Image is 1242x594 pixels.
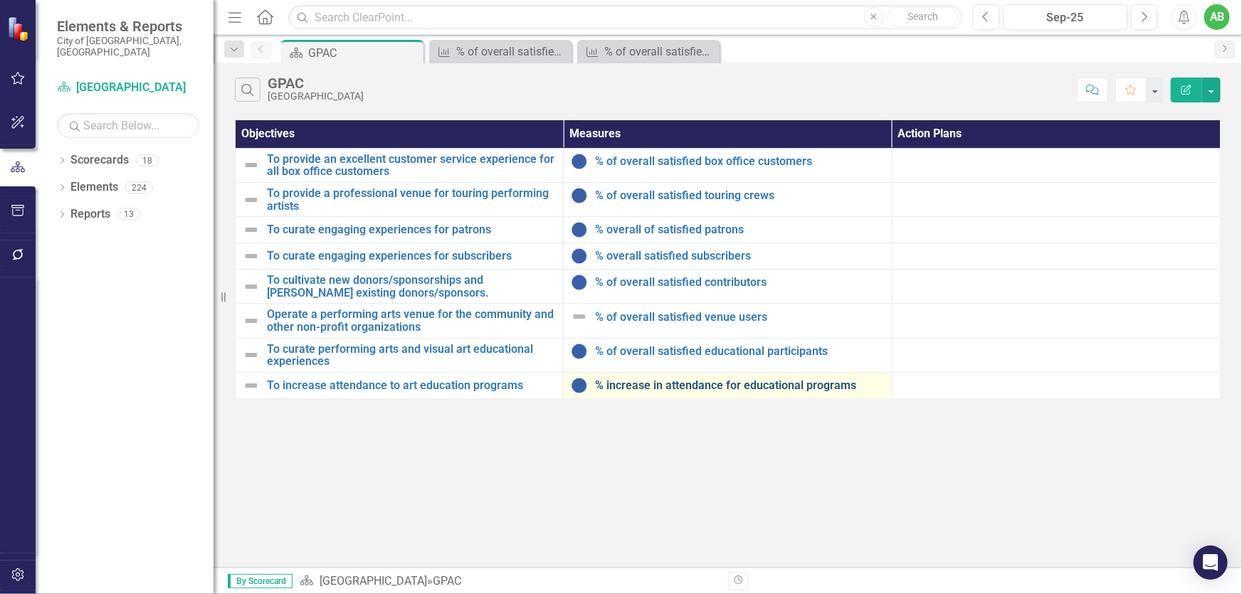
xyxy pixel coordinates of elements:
[300,573,717,590] div: »
[595,155,884,168] a: % of overall satisfied box office customers
[288,5,962,30] input: Search ClearPoint...
[267,308,556,333] a: Operate a performing arts venue for the community and other non-profit organizations
[243,221,260,238] img: Not Defined
[595,189,884,202] a: % of overall satisfied touring crews
[243,278,260,295] img: Not Defined
[57,80,199,96] a: [GEOGRAPHIC_DATA]
[236,217,564,243] td: Double-Click to Edit Right Click for Context Menu
[243,312,260,329] img: Not Defined
[907,11,938,22] span: Search
[267,187,556,212] a: To provide a professional venue for touring performing artists
[564,183,892,217] td: Double-Click to Edit Right Click for Context Menu
[433,574,461,588] div: GPAC
[571,221,588,238] img: No Information
[1004,4,1128,30] button: Sep-25
[243,248,260,265] img: Not Defined
[267,379,556,392] a: To increase attendance to art education programs
[595,345,884,358] a: % of overall satisfied educational participants
[888,7,959,27] button: Search
[136,154,159,166] div: 18
[1204,4,1230,30] button: AB
[57,35,199,58] small: City of [GEOGRAPHIC_DATA], [GEOGRAPHIC_DATA]
[57,18,199,35] span: Elements & Reports
[571,377,588,394] img: No Information
[236,183,564,217] td: Double-Click to Edit Right Click for Context Menu
[604,43,716,60] div: % of overall satisfied box office customers
[595,311,884,324] a: % of overall satisfied venue users
[595,276,884,289] a: % of overall satisfied contributors
[564,217,892,243] td: Double-Click to Edit Right Click for Context Menu
[267,250,556,262] a: To curate engaging experiences for subscribers
[564,270,892,304] td: Double-Click to Edit Right Click for Context Menu
[564,338,892,372] td: Double-Click to Edit Right Click for Context Menu
[595,250,884,262] a: % overall satisfied subscribers
[571,187,588,204] img: No Information
[564,243,892,270] td: Double-Click to Edit Right Click for Context Menu
[595,379,884,392] a: % increase in attendance for educational programs
[564,148,892,182] td: Double-Click to Edit Right Click for Context Menu
[571,248,588,265] img: No Information
[456,43,568,60] div: % of overall satisfied educational participants
[308,44,420,62] div: GPAC
[267,223,556,236] a: To curate engaging experiences for patrons
[1009,9,1123,26] div: Sep-25
[243,191,260,208] img: Not Defined
[236,243,564,270] td: Double-Click to Edit Right Click for Context Menu
[243,157,260,174] img: Not Defined
[433,43,568,60] a: % of overall satisfied educational participants
[57,113,199,138] input: Search Below...
[70,206,110,223] a: Reports
[571,153,588,170] img: No Information
[564,372,892,398] td: Double-Click to Edit Right Click for Context Menu
[268,91,364,102] div: [GEOGRAPHIC_DATA]
[267,343,556,368] a: To curate performing arts and visual art educational experiences
[571,343,588,360] img: No Information
[243,377,260,394] img: Not Defined
[236,270,564,304] td: Double-Click to Edit Right Click for Context Menu
[7,16,32,41] img: ClearPoint Strategy
[581,43,716,60] a: % of overall satisfied box office customers
[1194,546,1228,580] div: Open Intercom Messenger
[125,181,153,193] div: 224
[564,304,892,338] td: Double-Click to Edit Right Click for Context Menu
[571,274,588,291] img: No Information
[236,304,564,338] td: Double-Click to Edit Right Click for Context Menu
[243,346,260,364] img: Not Defined
[236,148,564,182] td: Double-Click to Edit Right Click for Context Menu
[228,574,293,588] span: By Scorecard
[70,179,118,196] a: Elements
[117,208,140,221] div: 13
[236,338,564,372] td: Double-Click to Edit Right Click for Context Menu
[320,574,427,588] a: [GEOGRAPHIC_DATA]
[268,75,364,91] div: GPAC
[267,153,556,178] a: To provide an excellent customer service experience for all box office customers
[595,223,884,236] a: % overall of satisfied patrons
[267,274,556,299] a: To cultivate new donors/sponsorships and [PERSON_NAME] existing donors/sponsors.
[236,372,564,398] td: Double-Click to Edit Right Click for Context Menu
[571,308,588,325] img: Not Defined
[70,152,129,169] a: Scorecards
